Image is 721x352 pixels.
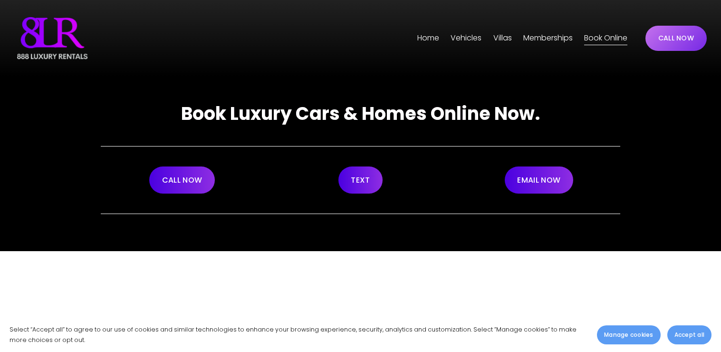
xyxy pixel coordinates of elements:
[451,30,481,46] a: folder dropdown
[493,30,512,46] a: folder dropdown
[149,166,215,194] a: CALL NOW
[451,31,481,45] span: Vehicles
[604,331,653,339] span: Manage cookies
[338,166,383,194] a: TEXT
[493,31,512,45] span: Villas
[645,26,707,51] a: CALL NOW
[10,324,587,346] p: Select “Accept all” to agree to our use of cookies and similar technologies to enhance your brows...
[667,325,711,344] button: Accept all
[523,30,573,46] a: Memberships
[417,30,439,46] a: Home
[597,325,660,344] button: Manage cookies
[584,30,627,46] a: Book Online
[674,331,704,339] span: Accept all
[181,101,540,126] strong: Book Luxury Cars & Homes Online Now.
[14,14,90,62] img: Luxury Car &amp; Home Rentals For Every Occasion
[505,166,573,194] a: EMAIL NOW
